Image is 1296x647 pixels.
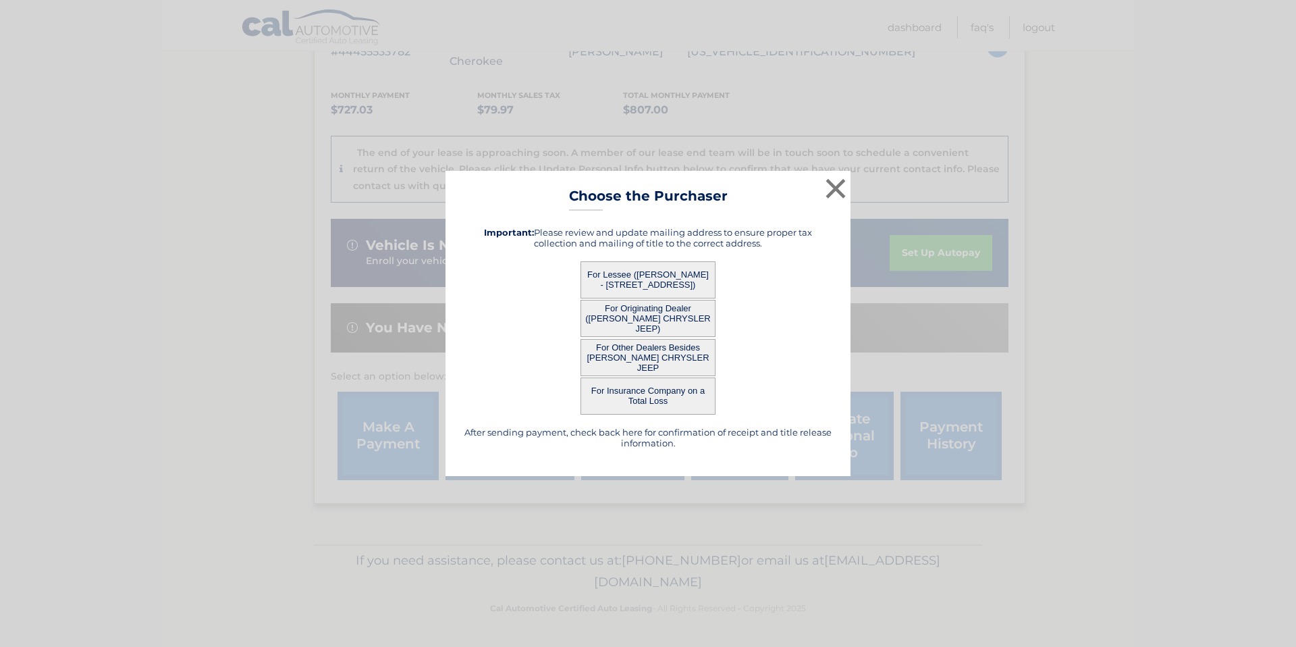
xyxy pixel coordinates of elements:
button: For Lessee ([PERSON_NAME] - [STREET_ADDRESS]) [580,261,715,299]
button: For Insurance Company on a Total Loss [580,378,715,415]
h3: Choose the Purchaser [569,188,728,211]
button: × [822,175,849,202]
button: For Other Dealers Besides [PERSON_NAME] CHRYSLER JEEP [580,339,715,376]
h5: After sending payment, check back here for confirmation of receipt and title release information. [462,427,834,448]
button: For Originating Dealer ([PERSON_NAME] CHRYSLER JEEP) [580,300,715,337]
h5: Please review and update mailing address to ensure proper tax collection and mailing of title to ... [462,227,834,249]
strong: Important: [484,227,534,238]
